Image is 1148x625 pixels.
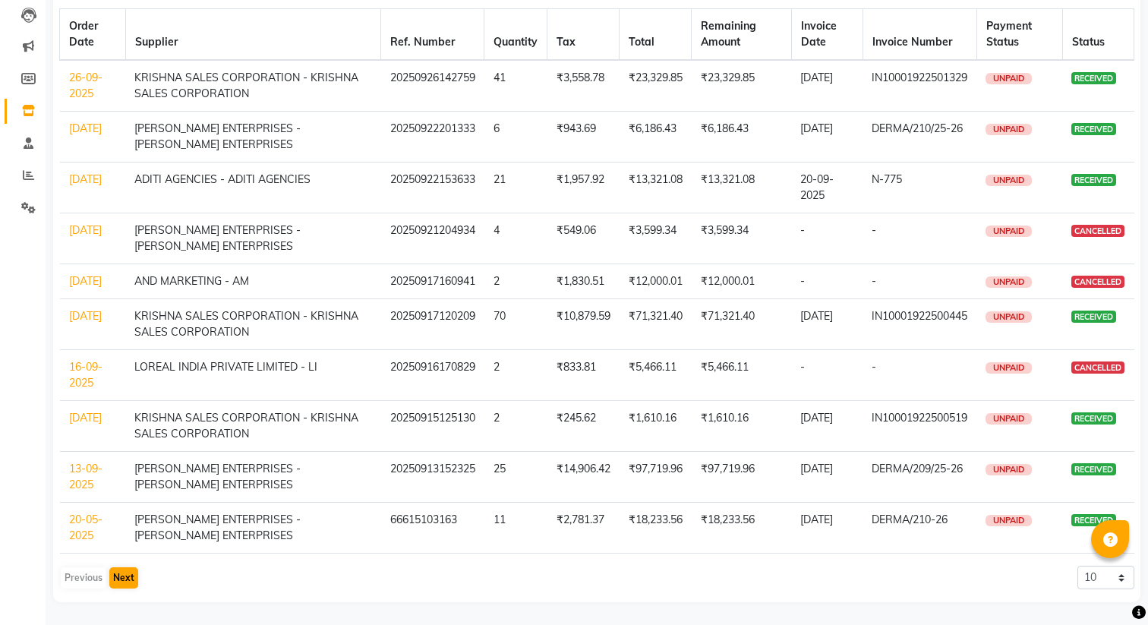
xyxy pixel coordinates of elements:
td: - [791,350,863,401]
td: 25 [484,452,547,503]
td: ₹833.81 [547,350,620,401]
td: 2 [484,264,547,299]
span: UNPAID [986,175,1032,186]
td: [PERSON_NAME] ENTERPRISES - [PERSON_NAME] ENTERPRISES [125,213,381,264]
td: 20250917120209 [381,299,484,350]
td: [DATE] [791,401,863,452]
td: ₹18,233.56 [620,503,692,554]
td: ₹71,321.40 [620,299,692,350]
td: ₹5,466.11 [692,350,791,401]
span: IN10001922500445 [872,309,967,323]
th: Quantity [484,9,547,61]
span: IN10001922501329 [872,71,967,84]
td: 2 [484,401,547,452]
a: [DATE] [69,122,102,135]
td: ₹3,599.34 [620,213,692,264]
td: ₹549.06 [547,213,620,264]
span: - [872,274,876,288]
td: [DATE] [791,112,863,163]
span: IN10001922500519 [872,411,967,425]
td: - [791,264,863,299]
td: 41 [484,60,547,112]
td: 20250922201333 [381,112,484,163]
td: [DATE] [791,503,863,554]
span: CANCELLED [1071,276,1124,288]
td: ₹97,719.96 [620,452,692,503]
td: ₹1,610.16 [620,401,692,452]
td: ADITI AGENCIES - ADITI AGENCIES [125,163,381,213]
td: ₹23,329.85 [620,60,692,112]
span: CANCELLED [1071,361,1124,374]
td: ₹1,610.16 [692,401,791,452]
span: UNPAID [986,276,1032,288]
td: ₹18,233.56 [692,503,791,554]
td: [DATE] [791,60,863,112]
td: - [791,213,863,264]
td: ₹1,830.51 [547,264,620,299]
td: 20-09-2025 [791,163,863,213]
span: RECEIVED [1071,463,1116,475]
td: 70 [484,299,547,350]
th: Payment Status [976,9,1062,61]
a: [DATE] [69,411,102,425]
td: ₹2,781.37 [547,503,620,554]
td: ₹14,906.42 [547,452,620,503]
td: 20250917160941 [381,264,484,299]
span: RECEIVED [1071,72,1116,84]
a: [DATE] [69,223,102,237]
td: 20250915125130 [381,401,484,452]
span: UNPAID [986,124,1032,135]
span: UNPAID [986,515,1032,526]
td: 2 [484,350,547,401]
span: UNPAID [986,362,1032,374]
td: ₹3,599.34 [692,213,791,264]
td: LOREAL INDIA PRIVATE LIMITED - LI [125,350,381,401]
td: ₹943.69 [547,112,620,163]
span: UNPAID [986,73,1032,84]
td: [PERSON_NAME] ENTERPRISES - [PERSON_NAME] ENTERPRISES [125,503,381,554]
span: UNPAID [986,226,1032,237]
td: ₹23,329.85 [692,60,791,112]
a: 13-09-2025 [69,462,102,491]
td: 20250921204934 [381,213,484,264]
a: [DATE] [69,274,102,288]
th: Invoice Date [791,9,863,61]
th: Tax [547,9,620,61]
span: UNPAID [986,464,1032,475]
td: 21 [484,163,547,213]
a: 16-09-2025 [69,360,102,390]
td: 66615103163 [381,503,484,554]
td: 20250913152325 [381,452,484,503]
button: Next [109,567,138,589]
td: ₹97,719.96 [692,452,791,503]
th: Supplier [125,9,381,61]
td: ₹6,186.43 [692,112,791,163]
td: 6 [484,112,547,163]
a: 26-09-2025 [69,71,102,100]
td: ₹71,321.40 [692,299,791,350]
span: RECEIVED [1071,123,1116,135]
span: - [872,360,876,374]
span: RECEIVED [1071,311,1116,323]
td: AND MARKETING - AM [125,264,381,299]
th: Total [620,9,692,61]
a: [DATE] [69,309,102,323]
td: 11 [484,503,547,554]
td: ₹6,186.43 [620,112,692,163]
th: Order Date [60,9,126,61]
td: ₹1,957.92 [547,163,620,213]
span: DERMA/210-26 [872,513,948,526]
th: Ref. Number [381,9,484,61]
td: [DATE] [791,299,863,350]
td: KRISHNA SALES CORPORATION - KRISHNA SALES CORPORATION [125,299,381,350]
span: DERMA/210/25-26 [872,122,963,135]
td: ₹10,879.59 [547,299,620,350]
span: RECEIVED [1071,514,1116,526]
span: RECEIVED [1071,412,1116,425]
td: [PERSON_NAME] ENTERPRISES - [PERSON_NAME] ENTERPRISES [125,452,381,503]
td: ₹5,466.11 [620,350,692,401]
span: - [872,223,876,237]
span: DERMA/209/25-26 [872,462,963,475]
td: ₹3,558.78 [547,60,620,112]
span: CANCELLED [1071,225,1124,237]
